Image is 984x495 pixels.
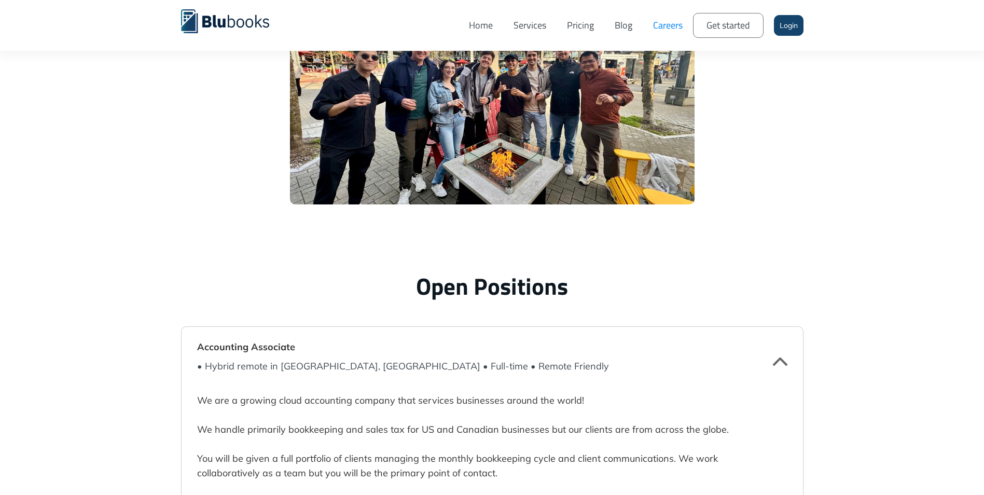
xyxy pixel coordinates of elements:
[774,15,803,36] a: Login
[459,8,503,43] a: Home
[773,355,787,370] div: 
[693,13,764,38] a: Get started
[604,8,643,43] a: Blog
[181,8,285,33] a: home
[557,8,604,43] a: Pricing
[181,272,803,300] h2: Open Positions
[197,341,295,353] strong: Accounting Associate
[503,8,557,43] a: Services
[197,359,609,374] div: • Hybrid remote in [GEOGRAPHIC_DATA], [GEOGRAPHIC_DATA] • Full-time • Remote Friendly
[643,8,693,43] a: Careers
